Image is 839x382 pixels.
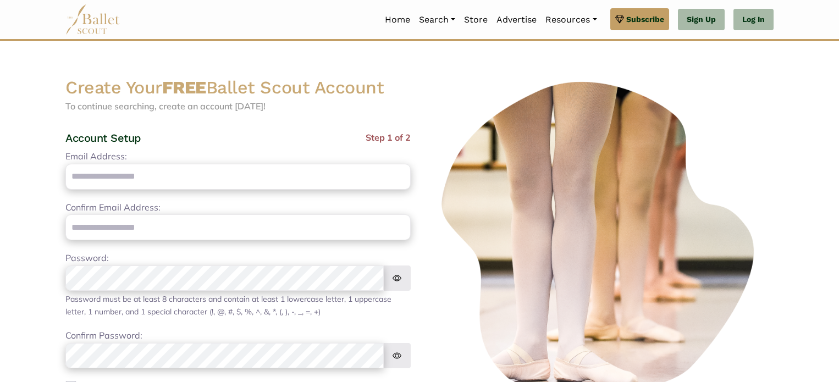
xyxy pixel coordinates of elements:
div: Password must be at least 8 characters and contain at least 1 lowercase letter, 1 uppercase lette... [65,293,411,318]
img: gem.svg [615,13,624,25]
a: Search [415,8,460,31]
label: Confirm Password: [65,329,142,343]
a: Store [460,8,492,31]
a: Advertise [492,8,541,31]
a: Log In [733,9,774,31]
h4: Account Setup [65,131,141,145]
span: To continue searching, create an account [DATE]! [65,101,266,112]
label: Confirm Email Address: [65,201,161,215]
span: Subscribe [626,13,664,25]
a: Sign Up [678,9,725,31]
label: Password: [65,251,109,265]
a: Home [380,8,415,31]
strong: FREE [162,77,206,98]
label: Email Address: [65,150,127,164]
a: Subscribe [610,8,669,30]
span: Step 1 of 2 [366,131,411,150]
h2: Create Your Ballet Scout Account [65,76,411,99]
a: Resources [541,8,601,31]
